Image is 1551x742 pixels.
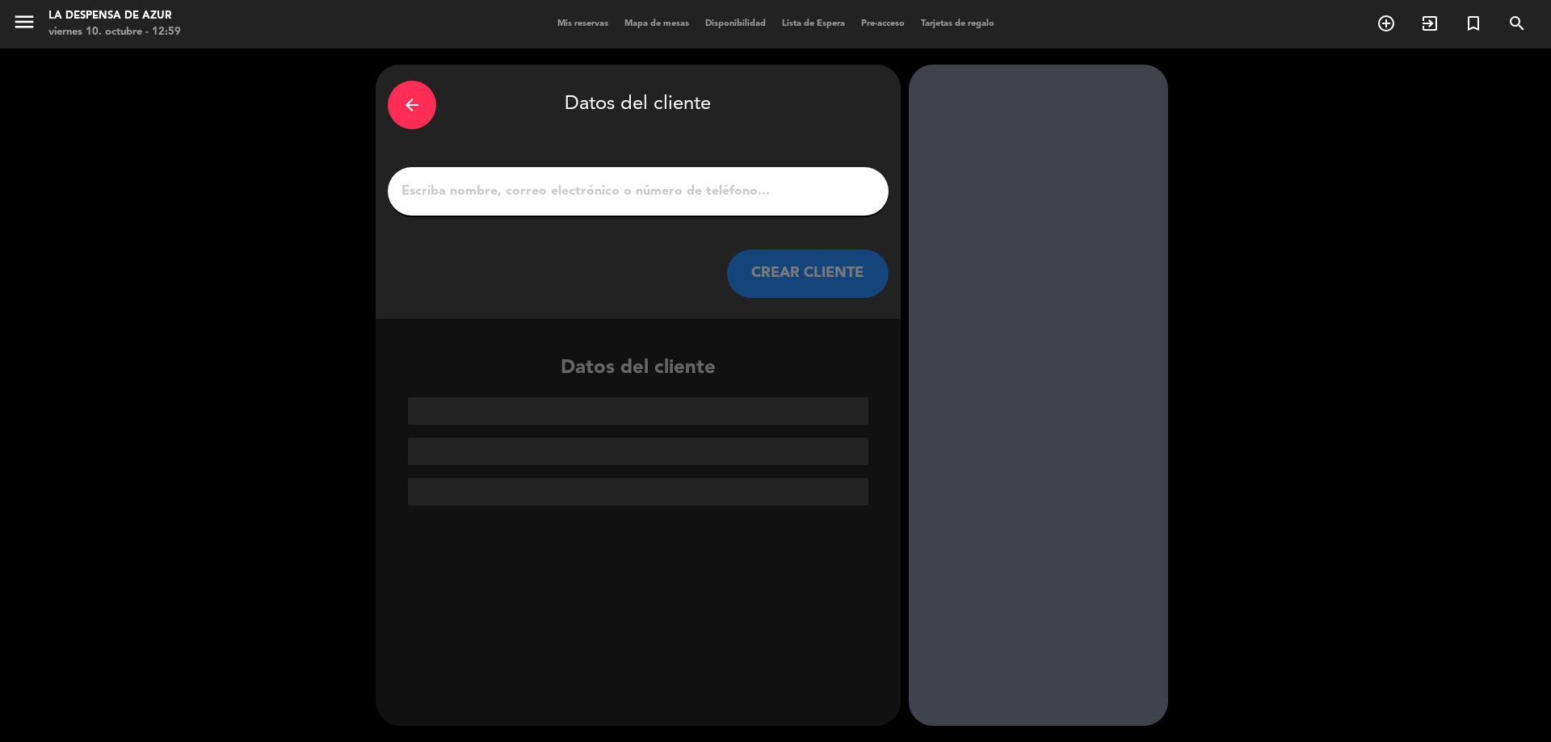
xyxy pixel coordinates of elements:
i: arrow_back [402,95,422,115]
i: add_circle_outline [1377,14,1396,33]
i: exit_to_app [1420,14,1440,33]
i: turned_in_not [1464,14,1483,33]
div: Datos del cliente [388,77,889,133]
span: Lista de Espera [774,19,853,28]
div: La Despensa de Azur [48,8,181,24]
span: Pre-acceso [853,19,913,28]
i: menu [12,10,36,34]
span: Mapa de mesas [616,19,697,28]
div: viernes 10. octubre - 12:59 [48,24,181,40]
span: Tarjetas de regalo [913,19,1002,28]
span: Mis reservas [549,19,616,28]
button: CREAR CLIENTE [727,249,889,298]
input: Escriba nombre, correo electrónico o número de teléfono... [400,180,876,203]
button: menu [12,10,36,40]
div: Datos del cliente [376,353,901,505]
span: Disponibilidad [697,19,774,28]
i: search [1507,14,1527,33]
